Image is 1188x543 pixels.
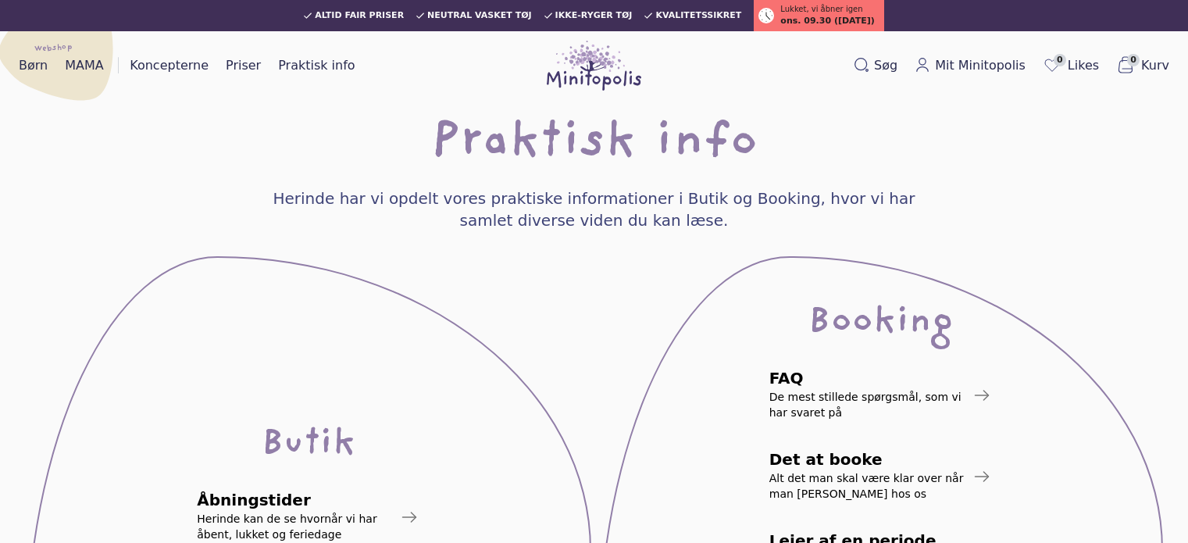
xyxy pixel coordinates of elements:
[769,470,966,502] span: Alt det man skal være klar over når man [PERSON_NAME] hos os
[427,11,532,20] span: Neutral vasket tøj
[123,53,215,78] a: Koncepterne
[1054,54,1066,66] span: 0
[12,53,54,78] a: Børn
[261,430,355,461] div: Butik
[197,511,394,542] span: Herinde kan de se hvornår vi har åbent, lukket og feriedage
[1068,56,1099,75] span: Likes
[1110,52,1176,79] button: 0Kurv
[59,53,110,78] a: MAMA
[808,308,953,339] div: Booking
[1141,56,1169,75] span: Kurv
[430,119,758,169] h1: Praktisk info
[769,452,966,467] span: Det at booke
[769,389,966,420] span: De mest stillede spørgsmål, som vi har svaret på
[272,53,361,78] a: Praktisk info
[1127,54,1140,66] span: 0
[763,445,997,508] a: Det at bookeAlt det man skal være klar over når man [PERSON_NAME] hos os
[315,11,404,20] span: Altid fair priser
[935,56,1026,75] span: Mit Minitopolis
[547,41,642,91] img: Minitopolis logo
[197,492,394,508] span: Åbningstider
[244,188,944,231] h4: Herinde har vi opdelt vores praktiske informationer i Butik og Booking, hvor vi har samlet divers...
[219,53,267,78] a: Priser
[1036,52,1105,79] a: 0Likes
[555,11,633,20] span: Ikke-ryger tøj
[847,53,904,78] button: Søg
[780,3,862,15] span: Lukket, vi åbner igen
[874,56,897,75] span: Søg
[655,11,741,20] span: Kvalitetssikret
[780,15,874,28] span: ons. 09.30 ([DATE])
[908,53,1032,78] a: Mit Minitopolis
[769,370,966,386] span: FAQ
[763,364,997,427] a: FAQDe mest stillede spørgsmål, som vi har svaret på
